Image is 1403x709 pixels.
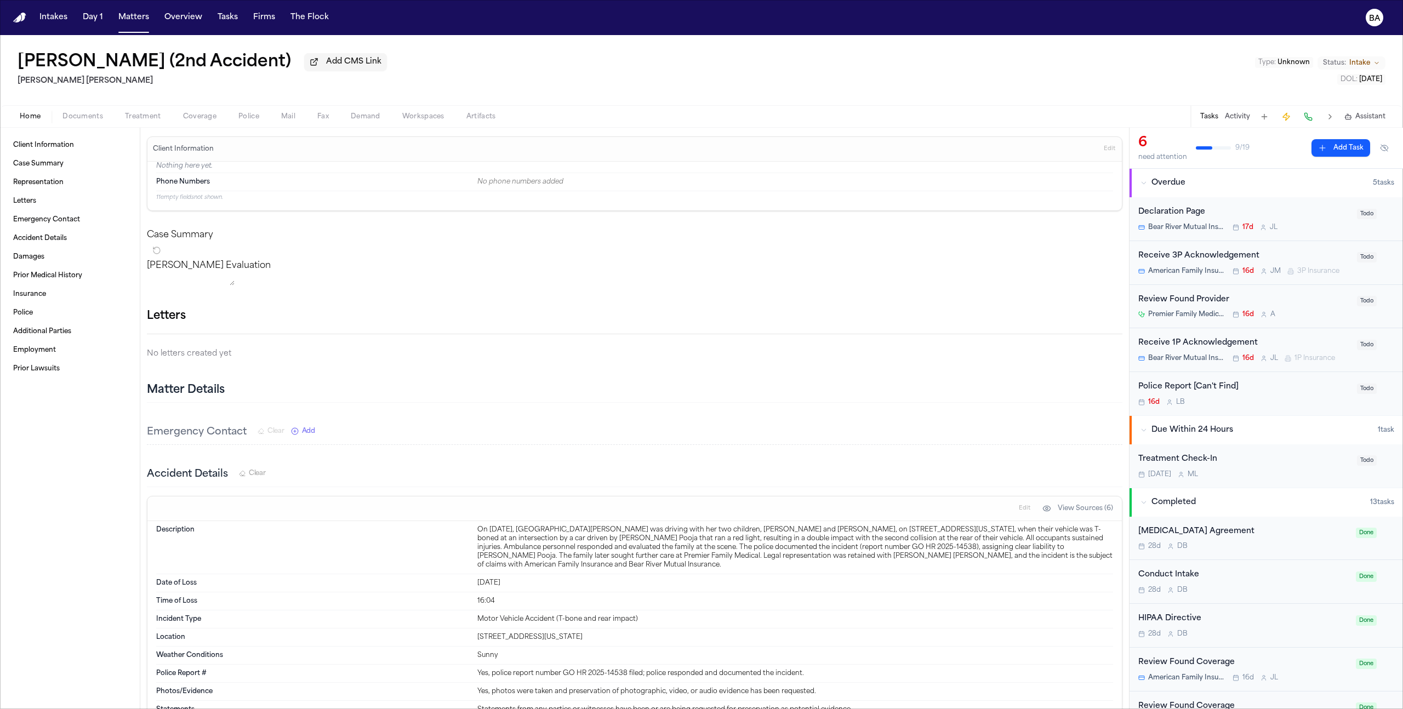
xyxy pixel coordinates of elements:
h2: Case Summary [147,228,1122,242]
span: Status: [1323,59,1346,67]
span: D B [1177,630,1188,638]
span: J L [1270,673,1278,682]
span: 28d [1148,630,1161,638]
span: Intake [1349,59,1370,67]
span: Done [1356,615,1377,626]
a: Accident Details [9,230,131,247]
span: Todo [1357,340,1377,350]
h2: Matter Details [147,382,225,398]
div: Yes, photos were taken and preservation of photographic, video, or audio evidence has been reques... [477,687,1113,696]
span: Clear [249,469,266,478]
div: Open task: HIPAA Directive [1130,604,1403,648]
div: Open task: Police Report [Can't Find] [1130,372,1403,415]
a: Employment [9,341,131,359]
span: Demand [351,112,380,121]
a: Insurance [9,285,131,303]
div: On [DATE], [GEOGRAPHIC_DATA][PERSON_NAME] was driving with her two children, [PERSON_NAME] and [P... [477,525,1113,569]
div: Receive 1P Acknowledgement [1138,337,1350,350]
span: Overdue [1151,178,1185,188]
dt: Incident Type [156,615,471,624]
span: D B [1177,586,1188,594]
dt: Police Report # [156,669,471,678]
a: Home [13,13,26,23]
button: Edit [1016,500,1034,517]
dt: Time of Loss [156,597,471,605]
span: [DATE] [1359,76,1382,83]
dt: Date of Loss [156,579,471,587]
div: Yes, police report number GO HR 2025-14538 filed; police responded and documented the incident. [477,669,1113,678]
button: Edit [1100,140,1119,158]
a: Case Summary [9,155,131,173]
div: [STREET_ADDRESS][US_STATE] [477,633,1113,642]
button: Firms [249,8,280,27]
span: 1 task [1378,426,1394,434]
span: Done [1356,659,1377,669]
div: Motor Vehicle Accident (T-bone and rear impact) [477,615,1113,624]
div: Open task: Receive 3P Acknowledgement [1130,241,1403,285]
button: Hide completed tasks (⌘⇧H) [1375,139,1394,157]
div: Review Found Provider [1138,294,1350,306]
span: Todo [1357,455,1377,466]
button: Add Task [1311,139,1370,157]
span: Artifacts [466,112,496,121]
a: Emergency Contact [9,211,131,228]
span: Documents [62,112,103,121]
dt: Description [156,525,471,569]
div: Open task: Conduct Intake [1130,560,1403,604]
div: Open task: Review Found Provider [1130,285,1403,329]
h1: [PERSON_NAME] (2nd Accident) [18,53,291,72]
span: 13 task s [1370,498,1394,507]
a: Letters [9,192,131,210]
span: L B [1176,398,1185,407]
span: American Family Insurance [1148,267,1226,276]
h3: Emergency Contact [147,425,247,440]
div: Open task: Declaration Page [1130,197,1403,241]
span: J L [1270,223,1277,232]
a: Matters [114,8,153,27]
div: Conduct Intake [1138,569,1349,581]
button: Clear Accident Details [239,469,266,478]
button: Due Within 24 Hours1task [1130,416,1403,444]
p: 11 empty fields not shown. [156,193,1113,202]
button: Add CMS Link [304,53,387,71]
button: Add Task [1257,109,1272,124]
span: 5 task s [1373,179,1394,187]
span: D B [1177,542,1188,551]
h2: [PERSON_NAME] [PERSON_NAME] [18,75,387,88]
div: Review Found Coverage [1138,656,1349,669]
button: Create Immediate Task [1279,109,1294,124]
span: M L [1188,470,1198,479]
div: Open task: Retainer Agreement [1130,517,1403,561]
button: Clear Emergency Contact [258,427,284,436]
button: Assistant [1344,112,1385,121]
div: [DATE] [477,579,1113,587]
a: Overview [160,8,207,27]
button: Add New [291,427,315,436]
div: Sunny [477,651,1113,660]
dt: Weather Conditions [156,651,471,660]
button: Completed13tasks [1130,488,1403,517]
div: Receive 3P Acknowledgement [1138,250,1350,262]
a: Police [9,304,131,322]
a: Prior Lawsuits [9,360,131,378]
div: HIPAA Directive [1138,613,1349,625]
button: Overdue5tasks [1130,169,1403,197]
div: Declaration Page [1138,206,1350,219]
a: Representation [9,174,131,191]
span: Fax [317,112,329,121]
span: 16d [1242,354,1254,363]
span: 16d [1242,673,1254,682]
a: Day 1 [78,8,107,27]
p: No letters created yet [147,347,1122,361]
dt: Photos/Evidence [156,687,471,696]
button: Activity [1225,112,1250,121]
button: Change status from Intake [1318,56,1385,70]
span: Assistant [1355,112,1385,121]
span: Bear River Mutual Insurance Company [1148,354,1226,363]
dt: Location [156,633,471,642]
span: American Family Insurance [1148,673,1226,682]
div: Open task: Treatment Check-In [1130,444,1403,488]
span: 28d [1148,542,1161,551]
span: Add CMS Link [326,56,381,67]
